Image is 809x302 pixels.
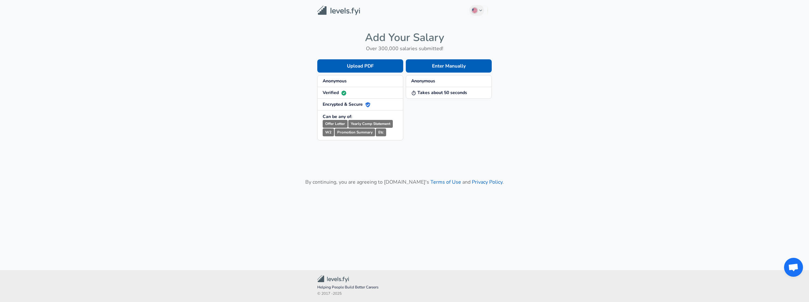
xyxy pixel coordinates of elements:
strong: Anonymous [323,78,347,84]
small: W2 [323,128,334,136]
small: Offer Letter [323,120,348,128]
strong: Can be any of: [323,114,352,120]
img: Levels.fyi [317,6,360,15]
button: Upload PDF [317,59,403,73]
small: Etc [376,128,386,136]
span: Helping People Build Better Careers [317,284,492,291]
div: Open chat [784,258,803,277]
button: English (US) [469,5,484,16]
strong: Verified [323,90,346,96]
h4: Add Your Salary [317,31,492,44]
strong: Encrypted & Secure [323,101,370,107]
span: © 2017 - 2025 [317,291,492,297]
a: Privacy Policy [472,179,502,186]
h6: Over 300,000 salaries submitted! [317,44,492,53]
strong: Takes about 50 seconds [411,90,467,96]
small: Yearly Comp Statement [348,120,393,128]
img: English (US) [472,8,477,13]
img: Levels.fyi Community [317,275,349,282]
small: Promotion Summary [335,128,375,136]
strong: Anonymous [411,78,435,84]
button: Enter Manually [406,59,492,73]
a: Terms of Use [430,179,461,186]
